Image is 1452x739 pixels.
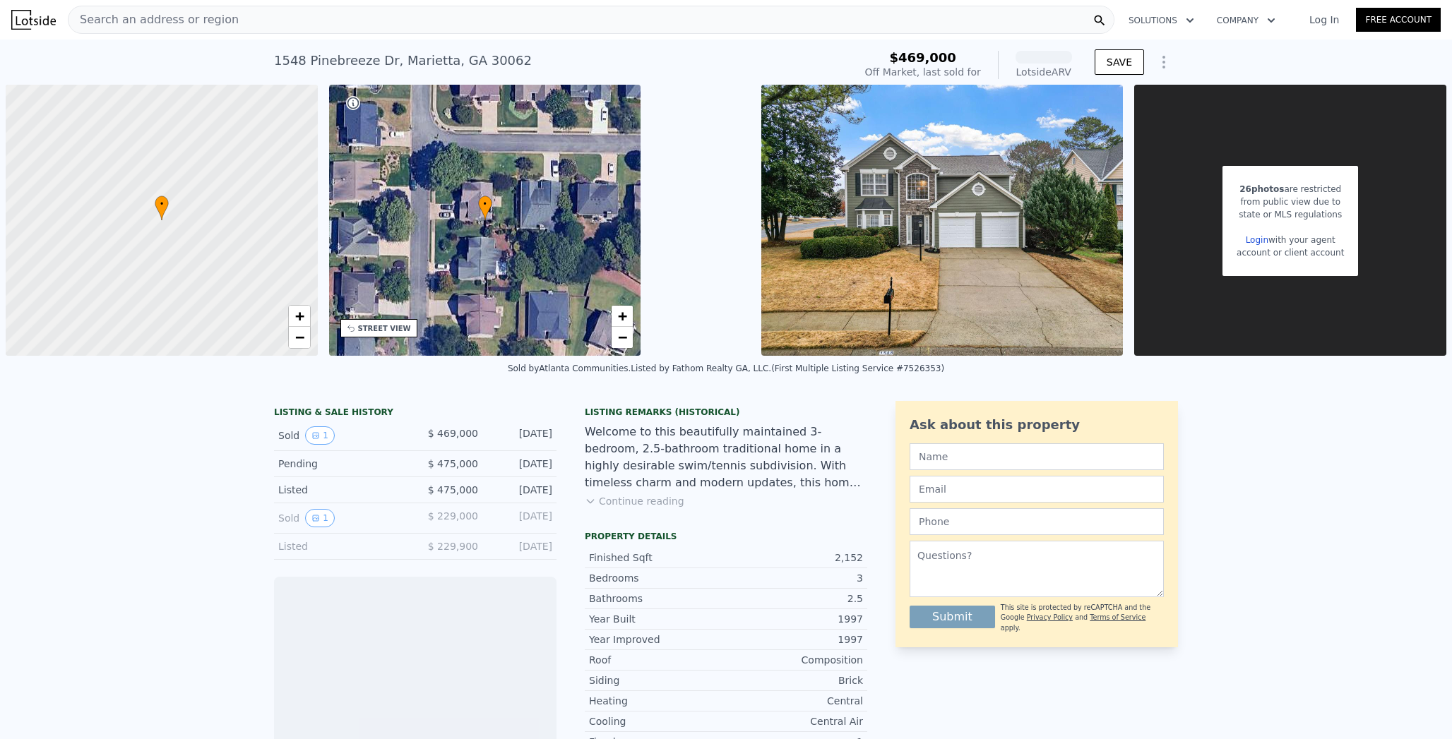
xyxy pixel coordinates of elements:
[508,364,631,373] div: Sold by Atlanta Communities .
[589,632,726,647] div: Year Improved
[478,198,492,210] span: •
[585,531,867,542] div: Property details
[278,539,404,553] div: Listed
[294,307,304,325] span: +
[1001,603,1164,633] div: This site is protected by reCAPTCHA and the Google and apply.
[1016,65,1072,79] div: Lotside ARV
[726,551,863,565] div: 2,152
[278,457,404,471] div: Pending
[585,407,867,418] div: Listing Remarks (Historical)
[428,458,478,469] span: $ 475,000
[11,10,56,30] img: Lotside
[1237,208,1344,221] div: state or MLS regulations
[910,415,1164,435] div: Ask about this property
[305,426,335,445] button: View historical data
[589,673,726,687] div: Siding
[1237,183,1344,196] div: are restricted
[612,327,633,348] a: Zoom out
[489,483,552,497] div: [DATE]
[1150,48,1178,76] button: Show Options
[1237,246,1344,259] div: account or client account
[278,509,404,527] div: Sold
[865,65,981,79] div: Off Market, last sold for
[155,196,169,220] div: •
[910,508,1164,535] input: Phone
[589,653,726,667] div: Roof
[69,11,239,28] span: Search an address or region
[155,198,169,210] span: •
[478,196,492,220] div: •
[1237,196,1344,208] div: from public view due to
[726,653,863,667] div: Composition
[428,541,478,552] span: $ 229,900
[1268,235,1335,245] span: with your agent
[726,632,863,647] div: 1997
[1095,49,1144,75] button: SAVE
[489,539,552,553] div: [DATE]
[289,306,310,327] a: Zoom in
[631,364,944,373] div: Listed by Fathom Realty GA, LLC. (First Multiple Listing Service #7526353)
[612,306,633,327] a: Zoom in
[1246,235,1268,245] a: Login
[726,673,863,687] div: Brick
[1206,8,1287,33] button: Company
[589,591,726,606] div: Bathrooms
[589,571,726,585] div: Bedrooms
[1356,8,1441,32] a: Free Account
[589,551,726,565] div: Finished Sqft
[489,426,552,445] div: [DATE]
[1292,13,1356,27] a: Log In
[428,510,478,522] span: $ 229,000
[1117,8,1206,33] button: Solutions
[618,328,627,346] span: −
[428,484,478,495] span: $ 475,000
[761,85,1123,356] img: Sale: 13631879 Parcel: 17544453
[1239,184,1284,194] span: 26 photos
[726,571,863,585] div: 3
[910,443,1164,470] input: Name
[278,483,404,497] div: Listed
[726,612,863,626] div: 1997
[910,606,995,628] button: Submit
[1090,613,1145,621] a: Terms of Service
[726,694,863,708] div: Central
[358,323,411,334] div: STREET VIEW
[618,307,627,325] span: +
[910,476,1164,503] input: Email
[1027,613,1073,621] a: Privacy Policy
[585,423,867,491] div: Welcome to this beautifully maintained 3-bedroom, 2.5-bathroom traditional home in a highly desir...
[726,591,863,606] div: 2.5
[278,426,404,445] div: Sold
[428,428,478,439] span: $ 469,000
[889,50,956,65] span: $469,000
[589,714,726,728] div: Cooling
[489,457,552,471] div: [DATE]
[589,612,726,626] div: Year Built
[289,327,310,348] a: Zoom out
[294,328,304,346] span: −
[585,494,684,508] button: Continue reading
[726,714,863,728] div: Central Air
[274,407,557,421] div: LISTING & SALE HISTORY
[489,509,552,527] div: [DATE]
[274,51,532,71] div: 1548 Pinebreeze Dr , Marietta , GA 30062
[589,694,726,708] div: Heating
[305,509,335,527] button: View historical data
